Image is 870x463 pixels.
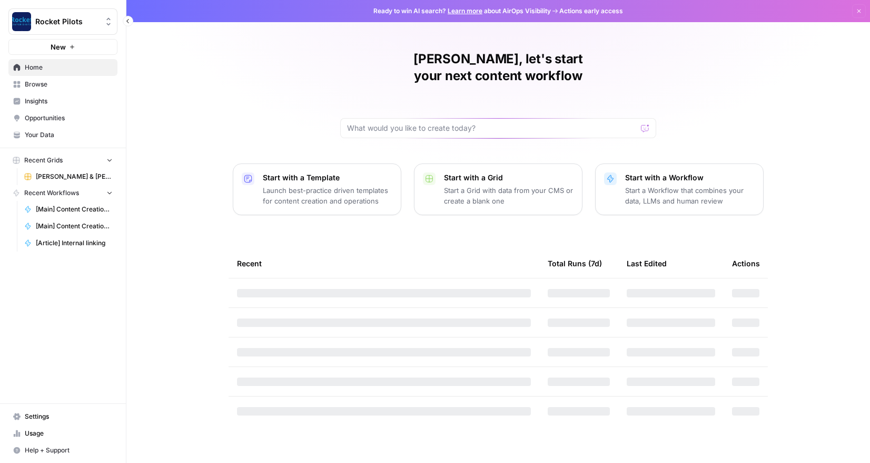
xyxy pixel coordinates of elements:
[36,172,113,181] span: [PERSON_NAME] & [PERSON_NAME] [US_STATE] Car Accident Lawyers
[8,127,117,143] a: Your Data
[19,218,117,235] a: [Main] Content Creation Brief
[19,201,117,218] a: [Main] Content Creation Article
[627,249,667,278] div: Last Edited
[35,16,99,27] span: Rocket Pilots
[8,152,117,168] button: Recent Grids
[625,172,755,183] p: Start with a Workflow
[414,163,582,215] button: Start with a GridStart a Grid with data from your CMS or create a blank one
[8,39,117,55] button: New
[24,188,79,198] span: Recent Workflows
[625,185,755,206] p: Start a Workflow that combines your data, LLMs and human review
[25,80,113,89] span: Browse
[19,235,117,252] a: [Article] Internal linking
[8,408,117,425] a: Settings
[340,51,656,84] h1: [PERSON_NAME], let's start your next content workflow
[8,59,117,76] a: Home
[347,123,637,133] input: What would you like to create today?
[24,156,63,165] span: Recent Grids
[25,429,113,438] span: Usage
[36,238,113,248] span: [Article] Internal linking
[732,249,760,278] div: Actions
[12,12,31,31] img: Rocket Pilots Logo
[233,163,401,215] button: Start with a TemplateLaunch best-practice driven templates for content creation and operations
[25,97,113,106] span: Insights
[263,172,392,183] p: Start with a Template
[8,185,117,201] button: Recent Workflows
[8,76,117,93] a: Browse
[548,249,602,278] div: Total Runs (7d)
[373,6,551,16] span: Ready to win AI search? about AirOps Visibility
[25,130,113,140] span: Your Data
[8,442,117,459] button: Help + Support
[36,205,113,214] span: [Main] Content Creation Article
[8,8,117,35] button: Workspace: Rocket Pilots
[25,113,113,123] span: Opportunities
[8,425,117,442] a: Usage
[444,172,574,183] p: Start with a Grid
[448,7,482,15] a: Learn more
[444,185,574,206] p: Start a Grid with data from your CMS or create a blank one
[19,168,117,185] a: [PERSON_NAME] & [PERSON_NAME] [US_STATE] Car Accident Lawyers
[51,42,66,52] span: New
[559,6,623,16] span: Actions early access
[25,446,113,455] span: Help + Support
[237,249,531,278] div: Recent
[595,163,764,215] button: Start with a WorkflowStart a Workflow that combines your data, LLMs and human review
[263,185,392,206] p: Launch best-practice driven templates for content creation and operations
[25,63,113,72] span: Home
[36,221,113,231] span: [Main] Content Creation Brief
[25,412,113,421] span: Settings
[8,110,117,127] a: Opportunities
[8,93,117,110] a: Insights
